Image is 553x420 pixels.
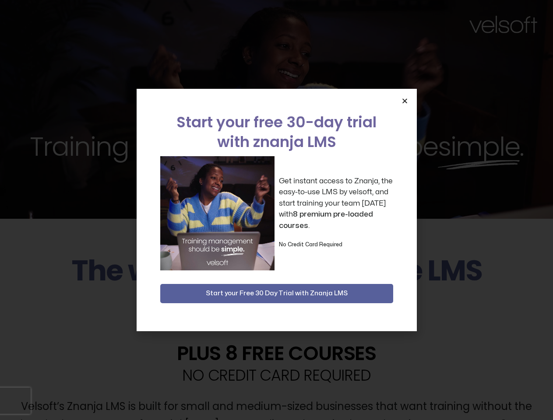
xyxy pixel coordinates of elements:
[160,156,275,270] img: a woman sitting at her laptop dancing
[279,175,393,231] p: Get instant access to Znanja, the easy-to-use LMS by velsoft, and start training your team [DATE]...
[206,288,348,299] span: Start your Free 30 Day Trial with Znanja LMS
[160,284,393,303] button: Start your Free 30 Day Trial with Znanja LMS
[279,242,342,247] strong: No Credit Card Required
[160,112,393,152] h2: Start your free 30-day trial with znanja LMS
[279,210,373,229] strong: 8 premium pre-loaded courses
[402,98,408,104] a: Close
